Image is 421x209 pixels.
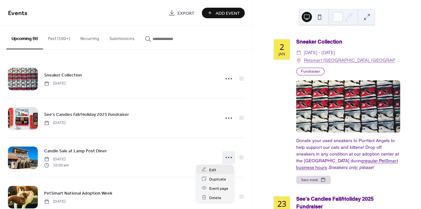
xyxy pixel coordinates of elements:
[44,157,69,162] span: [DATE]
[216,10,240,17] span: Add Event
[296,158,398,170] a: regular PetSmart business hours
[296,57,301,64] div: ​
[44,81,66,86] span: [DATE]
[6,26,43,49] button: Upcoming (9)
[104,26,140,49] button: Submissions
[280,43,284,51] div: 2
[328,165,374,170] i: Sneakers only, please!
[304,49,335,57] span: [DATE] - [DATE]
[44,199,66,205] span: [DATE]
[44,148,107,155] span: Candle Sale at Lamp Post Diner
[43,26,75,49] button: Past (100+)
[209,166,216,173] span: Edit
[209,194,221,201] span: Delete
[44,111,129,118] a: See's Candies Fall/Holiday 2025 Fundraiser
[202,8,245,18] button: Add Event
[8,7,28,20] span: Events
[209,185,228,192] span: Event page
[44,72,82,79] span: Sneaker Collection
[44,190,112,197] span: PetSmart National Adoption Week
[296,49,301,57] div: ​
[296,176,331,184] button: Save event
[296,38,400,46] div: Sneaker Collection
[178,10,195,17] span: Export
[44,120,66,126] span: [DATE]
[296,137,400,171] div: Donate your used sneakers to Purrfect Angels to help support our cats and kittens! Drop off sneak...
[277,200,286,208] div: 23
[279,52,285,56] div: Jan
[44,189,112,197] a: PetSmart National Adoption Week
[44,71,82,79] a: Sneaker Collection
[44,147,107,155] a: Candle Sale at Lamp Post Diner
[209,176,226,182] span: Duplicate
[75,26,104,49] button: Recurring
[164,8,199,18] a: Export
[44,162,69,168] span: 10:00 am
[304,57,400,64] a: Petsmart [GEOGRAPHIC_DATA], [GEOGRAPHIC_DATA]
